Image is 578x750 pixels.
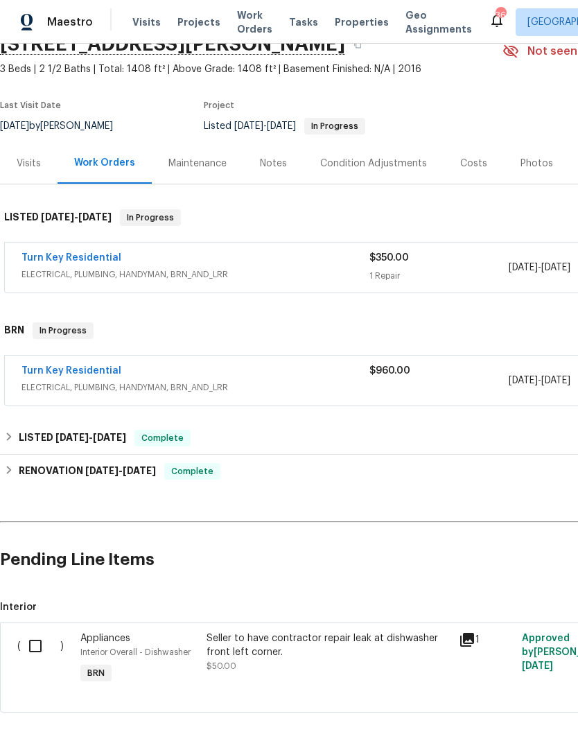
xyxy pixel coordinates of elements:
span: [DATE] [541,263,570,272]
a: Turn Key Residential [21,253,121,263]
div: 1 [459,631,514,648]
span: Complete [166,464,219,478]
span: $50.00 [207,662,236,670]
span: $350.00 [369,253,409,263]
span: [DATE] [522,661,553,671]
button: Copy Address [345,32,370,57]
span: [DATE] [509,263,538,272]
span: [DATE] [85,466,119,476]
span: Interior Overall - Dishwasher [80,648,191,656]
div: Seller to have contractor repair leak at dishwasher front left corner. [207,631,450,659]
span: Properties [335,15,389,29]
span: - [234,121,296,131]
span: ELECTRICAL, PLUMBING, HANDYMAN, BRN_AND_LRR [21,381,369,394]
div: Photos [520,157,553,171]
span: [DATE] [123,466,156,476]
div: Visits [17,157,41,171]
span: In Progress [34,324,92,338]
span: [DATE] [267,121,296,131]
span: - [41,212,112,222]
div: ( ) [13,627,76,691]
div: Costs [460,157,487,171]
span: $960.00 [369,366,410,376]
span: [DATE] [541,376,570,385]
span: - [509,261,570,274]
span: Projects [177,15,220,29]
div: Notes [260,157,287,171]
span: - [55,433,126,442]
div: Condition Adjustments [320,157,427,171]
span: Work Orders [237,8,272,36]
span: ELECTRICAL, PLUMBING, HANDYMAN, BRN_AND_LRR [21,268,369,281]
span: Project [204,101,234,110]
span: - [509,374,570,387]
span: Geo Assignments [405,8,472,36]
span: Maestro [47,15,93,29]
div: Maintenance [168,157,227,171]
span: [DATE] [509,376,538,385]
span: Listed [204,121,365,131]
div: Work Orders [74,156,135,170]
div: 1 Repair [369,269,509,283]
h6: BRN [4,322,24,339]
div: 36 [496,8,505,22]
span: Appliances [80,634,130,643]
span: Tasks [289,17,318,27]
h6: LISTED [19,430,126,446]
span: [DATE] [234,121,263,131]
span: In Progress [306,122,364,130]
span: In Progress [121,211,179,225]
span: BRN [82,666,110,680]
h6: LISTED [4,209,112,226]
span: Complete [136,431,189,445]
span: [DATE] [93,433,126,442]
h6: RENOVATION [19,463,156,480]
a: Turn Key Residential [21,366,121,376]
span: Visits [132,15,161,29]
span: [DATE] [41,212,74,222]
span: - [85,466,156,476]
span: [DATE] [78,212,112,222]
span: [DATE] [55,433,89,442]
